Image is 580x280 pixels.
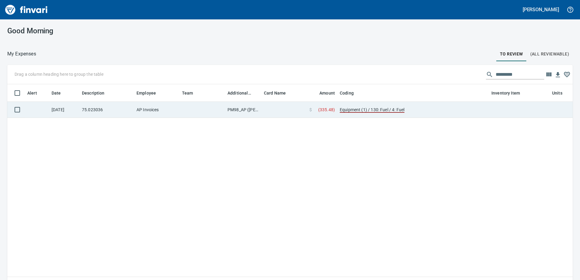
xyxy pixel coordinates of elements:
h3: Good Morning [7,27,186,35]
p: Drag a column heading here to group the table [15,71,103,77]
span: Inventory Item [491,89,528,97]
td: Equipment (1) / 130: Fuel / 4: Fuel [337,102,489,118]
span: Inventory Item [491,89,520,97]
span: Alert [27,89,37,97]
span: $ [309,107,312,113]
img: Finvari [4,2,49,17]
button: Download Table [553,70,562,79]
span: Alert [27,89,45,97]
span: Units [552,89,562,97]
td: [DATE] [49,102,79,118]
nav: breadcrumb [7,50,36,58]
span: Team [182,89,201,97]
td: 75.023036 [79,102,134,118]
button: Choose columns to display [544,70,553,79]
span: ( 335.48 ) [318,107,335,113]
span: Team [182,89,193,97]
span: Units [552,89,570,97]
span: Employee [137,89,164,97]
span: To Review [500,50,523,58]
span: Card Name [264,89,286,97]
td: PM98_AP ([PERSON_NAME], [PERSON_NAME]) [225,102,261,118]
button: [PERSON_NAME] [521,5,561,14]
span: Employee [137,89,156,97]
span: Coding [340,89,354,97]
span: Description [82,89,113,97]
span: Additional Reviewer [228,89,251,97]
span: Amount [312,89,335,97]
span: Card Name [264,89,294,97]
td: AP Invoices [134,102,180,118]
p: My Expenses [7,50,36,58]
span: (All Reviewable) [530,50,569,58]
span: Date [52,89,69,97]
button: Column choices favorited. Click to reset to default [562,70,572,79]
span: Additional Reviewer [228,89,259,97]
span: Coding [340,89,362,97]
span: Amount [319,89,335,97]
span: Date [52,89,61,97]
span: Description [82,89,105,97]
h5: [PERSON_NAME] [523,6,559,13]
